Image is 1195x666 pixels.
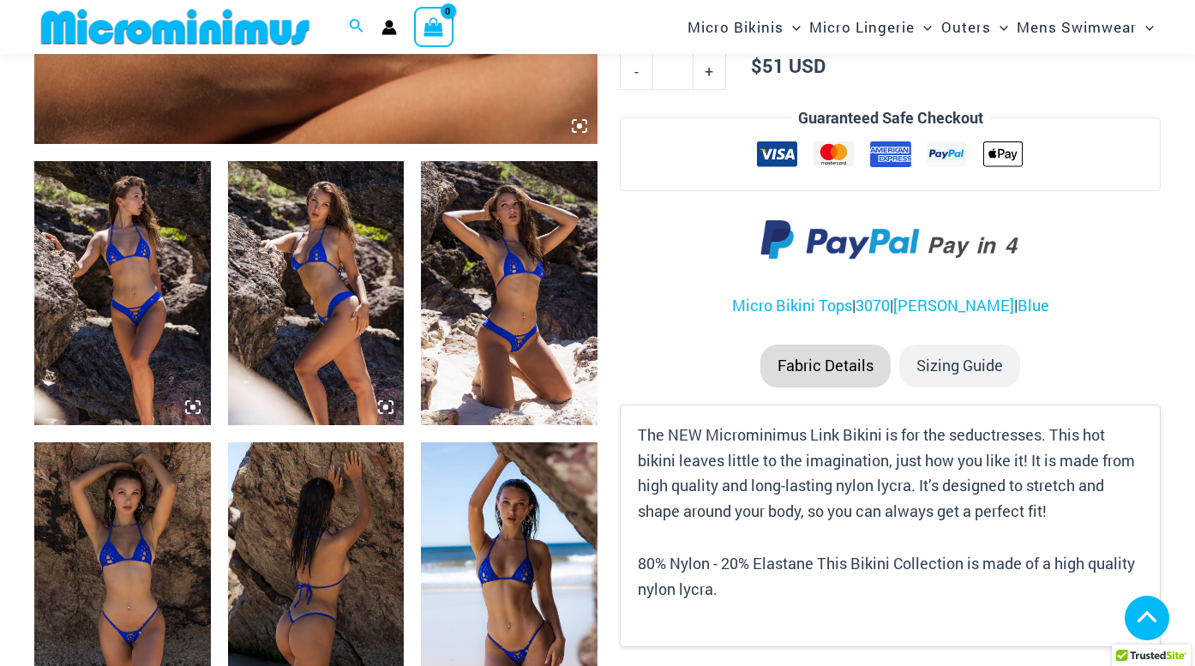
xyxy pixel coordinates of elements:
a: Micro LingerieMenu ToggleMenu Toggle [805,5,936,49]
p: The NEW Microminimus Link Bikini is for the seductresses. This hot bikini leaves little to the im... [638,423,1143,525]
a: View Shopping Cart, empty [414,7,453,46]
li: Sizing Guide [899,345,1020,387]
span: Menu Toggle [784,5,801,49]
img: Link Cobalt Blue 3070 Top 4955 Bottom [34,161,211,425]
a: OutersMenu ToggleMenu Toggle [937,5,1012,49]
span: Outers [941,5,991,49]
a: Search icon link [349,16,364,39]
li: Fabric Details [760,345,891,387]
bdi: 51 USD [751,53,826,78]
span: Mens Swimwear [1017,5,1137,49]
span: Micro Bikinis [688,5,784,49]
nav: Site Navigation [681,3,1161,51]
span: $ [751,53,762,78]
a: Micro Bikini Tops [732,295,852,315]
span: Menu Toggle [915,5,932,49]
span: Menu Toggle [1137,5,1154,49]
a: Blue [1018,295,1049,315]
span: Micro Lingerie [809,5,915,49]
img: MM SHOP LOGO FLAT [34,8,316,46]
img: Link Cobalt Blue 3070 Top 4955 Bottom [421,161,597,425]
span: Menu Toggle [991,5,1008,49]
a: 3070 [856,295,890,315]
a: Mens SwimwearMenu ToggleMenu Toggle [1012,5,1158,49]
legend: Guaranteed Safe Checkout [791,105,990,131]
p: | | | [620,293,1161,319]
a: Micro BikinisMenu ToggleMenu Toggle [683,5,805,49]
img: Link Cobalt Blue 3070 Top 4955 Bottom [228,161,405,425]
a: [PERSON_NAME] [893,295,1014,315]
a: Account icon link [381,20,397,35]
a: + [694,53,726,89]
input: Product quantity [652,53,693,89]
p: 80% Nylon - 20% Elastane This Bikini Collection is made of a high quality nylon lycra. [638,551,1143,602]
a: - [620,53,652,89]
